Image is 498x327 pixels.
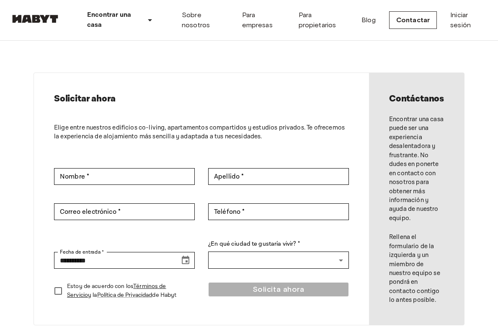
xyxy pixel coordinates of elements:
[10,15,60,23] img: Habyt
[389,233,444,305] p: Rellena el formulario de la izquierda y un miembro de nuestro equipo se pondrá en contacto contig...
[208,240,349,249] label: ¿En qué ciudad te gustaría vivir? *
[389,93,444,105] h2: Contáctanos
[177,252,194,269] button: Choose date, selected date is Oct 16, 2025
[54,123,349,141] p: Elige entre nuestros edificios co-living, apartamentos compartidos y estudios privados. Te ofrece...
[389,11,437,29] a: Contactar
[389,115,444,223] p: Encontrar una casa puede ser una experiencia desalentadora y frustrante. No dudes en ponerte en c...
[182,10,229,30] a: Sobre nosotros
[450,10,488,30] a: Iniciar sesión
[361,15,376,25] a: Blog
[97,291,152,299] a: Política de Privacidad
[67,282,188,300] p: Estoy de acuerdo con los y la de Habyt
[60,248,104,256] label: Fecha de entrada
[87,10,142,30] p: Encontrar una casa
[54,93,349,105] h2: Solicitar ahora
[299,10,348,30] a: Para propietarios
[242,10,285,30] a: Para empresas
